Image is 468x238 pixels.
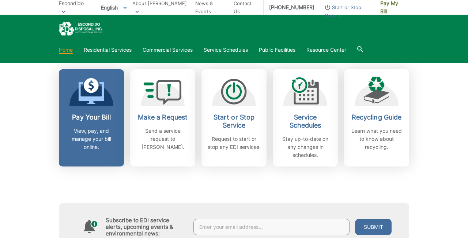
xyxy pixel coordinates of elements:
[350,113,404,121] h2: Recycling Guide
[136,113,190,121] h2: Make a Request
[306,46,346,54] a: Resource Center
[278,113,332,129] h2: Service Schedules
[207,135,261,151] p: Request to start or stop any EDI services.
[59,46,73,54] a: Home
[64,127,118,151] p: View, pay, and manage your bill online.
[207,113,261,129] h2: Start or Stop Service
[130,69,195,166] a: Make a Request Send a service request to [PERSON_NAME].
[84,46,132,54] a: Residential Services
[350,127,404,151] p: Learn what you need to know about recycling.
[193,219,350,235] input: Enter your email address...
[278,135,332,159] p: Stay up-to-date on any changes in schedules.
[106,217,186,237] h4: Subscribe to EDI service alerts, upcoming events & environmental news:
[143,46,193,54] a: Commercial Services
[136,127,190,151] p: Send a service request to [PERSON_NAME].
[204,46,248,54] a: Service Schedules
[59,22,103,36] a: EDCD logo. Return to the homepage.
[259,46,295,54] a: Public Facilities
[59,69,124,166] a: Pay Your Bill View, pay, and manage your bill online.
[273,69,338,166] a: Service Schedules Stay up-to-date on any changes in schedules.
[344,69,409,166] a: Recycling Guide Learn what you need to know about recycling.
[95,1,132,14] span: English
[355,219,392,235] button: Submit
[64,113,118,121] h2: Pay Your Bill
